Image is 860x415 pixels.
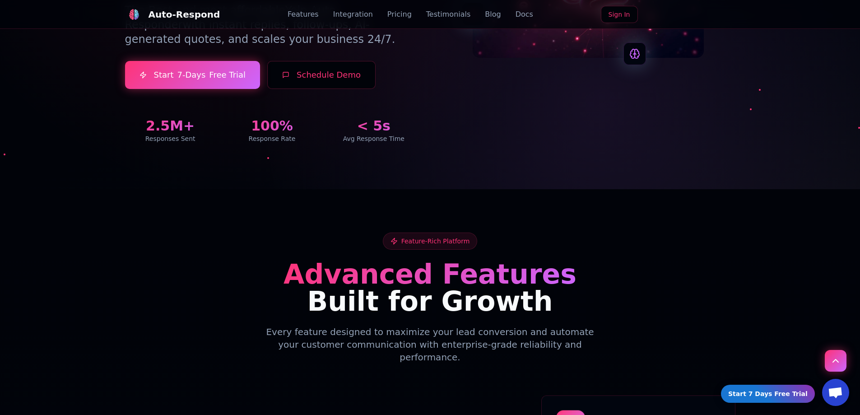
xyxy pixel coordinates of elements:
div: Avg Response Time [328,134,419,143]
button: Schedule Demo [267,61,376,89]
a: Integration [333,9,373,20]
a: Sign In [601,6,638,23]
a: Start 7 Days Free Trial [721,385,815,403]
div: Open chat [822,379,849,406]
p: Every feature designed to maximize your lead conversion and automate your customer communication ... [257,326,604,364]
a: Auto-Respond [125,5,220,23]
span: Advanced Features [284,258,576,290]
span: Feature-Rich Platform [401,237,470,246]
a: Pricing [387,9,412,20]
div: 2.5M+ [125,118,216,134]
a: Start7-DaysFree Trial [125,61,260,89]
div: Response Rate [227,134,317,143]
a: Docs [516,9,533,20]
a: Features [288,9,319,20]
a: Blog [485,9,501,20]
iframe: Sign in with Google Button [641,5,740,25]
div: < 5s [328,118,419,134]
span: 7-Days [177,69,205,81]
a: Testimonials [426,9,471,20]
span: Built for Growth [307,285,553,317]
div: Responses Sent [125,134,216,143]
div: 100% [227,118,317,134]
span: Yelp Auto Responder [125,4,336,31]
button: Scroll to top [825,350,846,372]
img: logo.svg [129,9,139,20]
div: Auto-Respond [149,8,220,21]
